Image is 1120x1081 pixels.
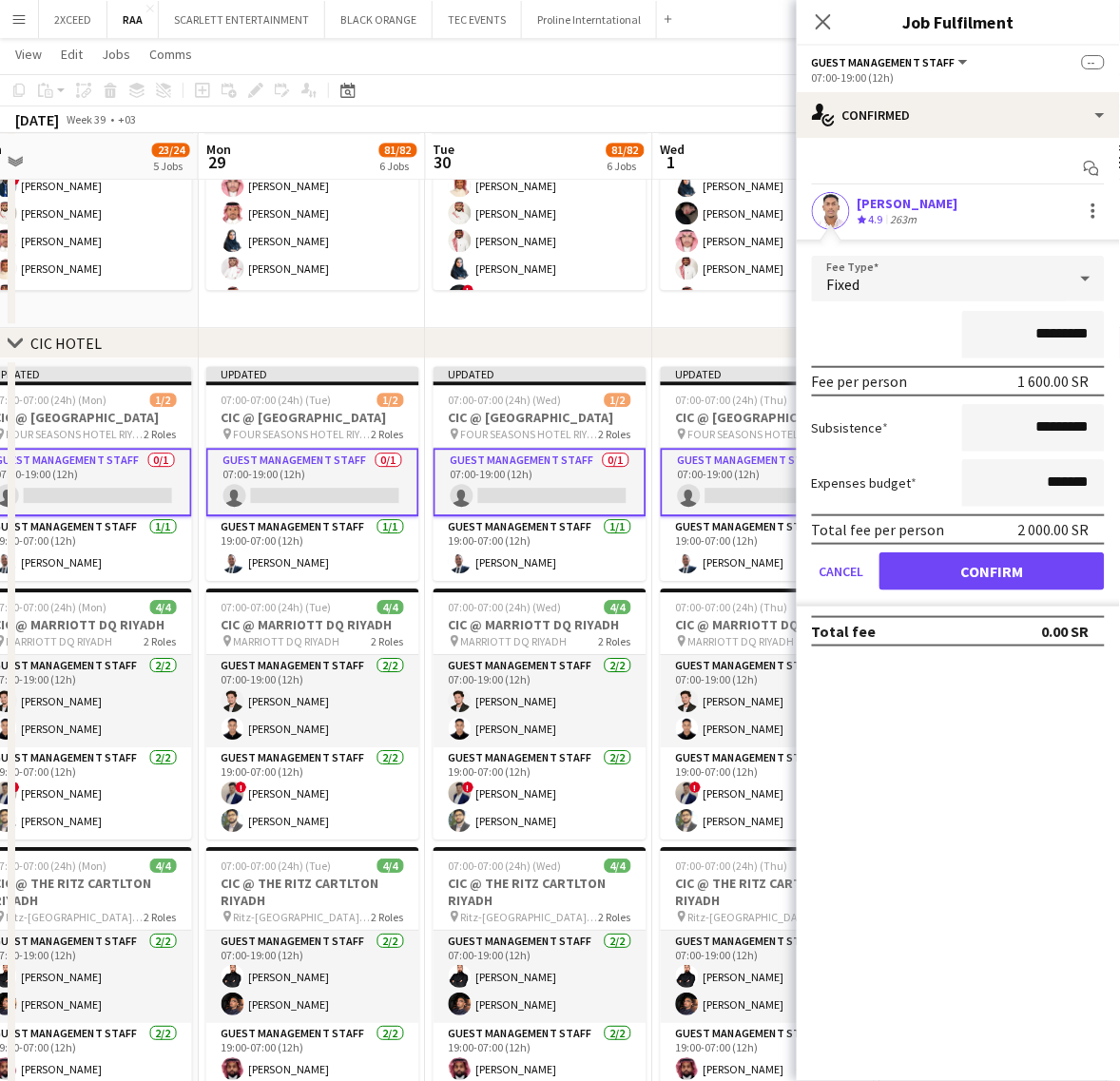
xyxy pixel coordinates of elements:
span: 1 [658,151,686,173]
span: Ritz-[GEOGRAPHIC_DATA], [GEOGRAPHIC_DATA] [234,910,372,924]
span: ! [236,782,247,793]
span: 4/4 [377,600,404,614]
app-card-role: Guest Management Staff2/207:00-19:00 (12h)[PERSON_NAME][PERSON_NAME] [661,931,874,1023]
button: 2XCEED [39,1,107,38]
span: 07:00-07:00 (24h) (Thu) [676,600,788,614]
div: 5 Jobs [153,159,189,173]
div: 1 600.00 SR [1018,372,1090,391]
span: 23/24 [152,143,190,157]
span: 2 Roles [599,634,631,648]
a: Jobs [94,42,138,67]
h3: CIC @ THE RITZ CARTLTON RIYADH [434,875,647,909]
span: 07:00-07:00 (24h) (Wed) [449,600,562,614]
div: 2 000.00 SR [1018,520,1090,539]
h3: CIC @ [GEOGRAPHIC_DATA] [206,409,419,426]
button: TEC EVENTS [433,1,522,38]
h3: CIC @ MARRIOTT DQ RIYADH [206,616,419,633]
div: CIC HOTEL [30,334,102,353]
div: Updated [661,366,874,381]
span: View [15,46,42,63]
span: ! [463,782,474,793]
app-card-role: Guest Management Staff1/119:00-07:00 (12h)[PERSON_NAME] [661,516,874,581]
span: Week 39 [63,112,110,126]
span: 2 Roles [372,634,404,648]
span: 81/82 [607,143,645,157]
app-card-role: Guest Management Staff2/219:00-07:00 (12h)![PERSON_NAME][PERSON_NAME] [206,747,419,840]
a: Comms [142,42,200,67]
span: 2 Roles [145,910,177,924]
app-card-role: Guest Management Staff0/107:00-19:00 (12h) [661,448,874,516]
app-card-role: Guest Management Staff2/207:00-19:00 (12h)[PERSON_NAME][PERSON_NAME] [434,931,647,1023]
div: [DATE] [15,110,59,129]
app-card-role: Guest Management Staff2/207:00-19:00 (12h)[PERSON_NAME][PERSON_NAME] [434,655,647,747]
a: Edit [53,42,90,67]
span: MARRIOTT DQ RIYADH [461,634,568,648]
button: Confirm [879,552,1105,590]
span: Comms [149,46,192,63]
span: 4/4 [377,859,404,873]
span: Tue [434,141,455,158]
span: 07:00-07:00 (24h) (Tue) [222,600,332,614]
div: 263m [887,212,921,228]
div: +03 [118,112,136,126]
span: 81/82 [379,143,417,157]
span: 4/4 [605,600,631,614]
app-card-role: Guest Management Staff2/207:00-19:00 (12h)[PERSON_NAME][PERSON_NAME] [206,655,419,747]
div: Fee per person [812,372,908,391]
app-job-card: Updated07:00-07:00 (24h) (Thu)1/2CIC @ [GEOGRAPHIC_DATA] FOUR SEASONS HOTEL RIYADH2 RolesGuest Ma... [661,366,874,581]
span: MARRIOTT DQ RIYADH [688,634,795,648]
label: Expenses budget [812,474,917,492]
button: RAA [107,1,159,38]
label: Subsistence [812,419,889,436]
div: 07:00-07:00 (24h) (Thu)4/4CIC @ MARRIOTT DQ RIYADH MARRIOTT DQ RIYADH2 RolesGuest Management Staf... [661,589,874,840]
div: 6 Jobs [380,159,416,173]
app-job-card: 07:00-07:00 (24h) (Tue)4/4CIC @ MARRIOTT DQ RIYADH MARRIOTT DQ RIYADH2 RolesGuest Management Staf... [206,589,419,840]
h3: CIC @ MARRIOTT DQ RIYADH [661,616,874,633]
span: 2 Roles [372,910,404,924]
span: Jobs [102,46,130,63]
app-card-role: Guest Management Staff2/219:00-07:00 (12h)![PERSON_NAME][PERSON_NAME] [661,747,874,840]
button: BLACK ORANGE [325,1,433,38]
span: Fixed [827,275,860,294]
h3: CIC @ [GEOGRAPHIC_DATA] [434,409,647,426]
button: Proline Interntational [522,1,657,38]
app-card-role: Guest Management Staff2/219:00-07:00 (12h)![PERSON_NAME][PERSON_NAME] [434,747,647,840]
span: 07:00-07:00 (24h) (Wed) [449,393,562,407]
app-card-role: Guest Management Staff1/119:00-07:00 (12h)[PERSON_NAME] [206,516,419,581]
span: ! [690,782,702,793]
span: MARRIOTT DQ RIYADH [234,634,340,648]
app-card-role: Guest Management Staff0/107:00-19:00 (12h) [434,448,647,516]
button: SCARLETT ENTERTAINMENT [159,1,325,38]
span: 2 Roles [372,427,404,441]
span: 30 [431,151,455,173]
app-card-role: Guest Management Staff0/107:00-19:00 (12h) [206,448,419,516]
span: 1/2 [150,393,177,407]
div: Updated07:00-07:00 (24h) (Wed)1/2CIC @ [GEOGRAPHIC_DATA] FOUR SEASONS HOTEL RIYADH2 RolesGuest Ma... [434,366,647,581]
span: 07:00-07:00 (24h) (Tue) [222,859,332,873]
h3: CIC @ THE RITZ CARTLTON RIYADH [661,875,874,909]
button: Cancel [812,552,872,590]
span: 29 [203,151,231,173]
h3: CIC @ [GEOGRAPHIC_DATA] [661,409,874,426]
a: View [8,42,49,67]
h3: CIC @ MARRIOTT DQ RIYADH [434,616,647,633]
span: Guest Management Staff [812,55,956,69]
span: 4/4 [605,859,631,873]
span: Edit [61,46,83,63]
div: 07:00-07:00 (24h) (Wed)4/4CIC @ MARRIOTT DQ RIYADH MARRIOTT DQ RIYADH2 RolesGuest Management Staf... [434,589,647,840]
span: 2 Roles [145,427,177,441]
span: ! [463,284,474,296]
div: Updated [206,366,419,381]
app-job-card: Updated07:00-07:00 (24h) (Tue)1/2CIC @ [GEOGRAPHIC_DATA] FOUR SEASONS HOTEL RIYADH2 RolesGuest Ma... [206,366,419,581]
span: 1/2 [605,393,631,407]
h3: CIC @ THE RITZ CARTLTON RIYADH [206,875,419,909]
span: MARRIOTT DQ RIYADH [7,634,113,648]
span: FOUR SEASONS HOTEL RIYADH [688,427,826,441]
span: FOUR SEASONS HOTEL RIYADH [461,427,599,441]
span: 4.9 [869,212,883,226]
span: -- [1082,55,1105,69]
span: 07:00-07:00 (24h) (Wed) [449,859,562,873]
span: 4/4 [150,600,177,614]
